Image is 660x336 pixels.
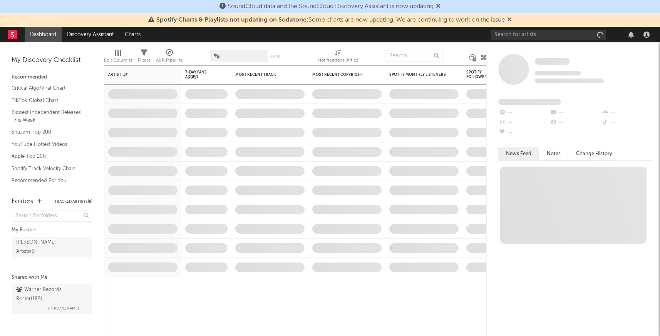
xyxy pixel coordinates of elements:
span: Dismiss [436,3,441,10]
div: Most Recent Copyright [312,72,370,77]
div: Notifications (Artist) [318,56,358,65]
span: Spotify Charts & Playlists not updating on Sodatone [156,17,307,23]
input: Search... [385,50,443,62]
a: Charts [119,27,146,42]
button: News Feed [498,147,539,160]
div: -- [549,108,601,118]
div: [PERSON_NAME] Artists ( 5 ) [16,238,70,256]
a: Some Artist [535,58,570,65]
div: Edit Columns [104,56,132,65]
div: Spotify Followers [466,70,493,79]
input: Search for artists [491,30,606,40]
div: Notifications (Artist) [318,46,358,69]
a: Spotify Track Velocity Chart [12,164,85,173]
span: 0 fans last week [535,79,604,83]
span: : Some charts are now updating. We are continuing to work on the issue [156,17,505,23]
a: Discovery Assistant [62,27,119,42]
button: Tracked Artists(8) [54,200,92,204]
a: Critical Algo/Viral Chart [12,84,85,92]
div: My Folders [12,226,92,235]
div: Edit Columns [104,46,132,69]
a: Warner Records Roster(189)[PERSON_NAME] [12,284,92,314]
a: Biggest Independent Releases This Week [12,108,85,124]
div: Artist [108,72,166,77]
div: Filters [138,46,150,69]
span: 7-Day Fans Added [185,70,216,79]
div: My Discovery Checklist [12,56,92,65]
div: -- [498,108,549,118]
div: -- [498,128,549,138]
div: Most Recent Track [235,72,293,77]
div: -- [549,118,601,128]
div: -- [498,118,549,128]
span: Fans Added by Platform [498,99,561,105]
button: Save [270,55,280,59]
div: Recommended [12,73,92,82]
div: -- [601,108,652,118]
div: A&R Pipeline [156,46,183,69]
div: Warner Records Roster ( 189 ) [16,285,86,304]
a: Shazam Top 200 [12,128,85,136]
span: Dismiss [507,17,512,23]
div: Spotify Monthly Listeners [389,72,447,77]
button: Notes [539,147,568,160]
div: Filters [138,56,150,65]
span: SoundCloud data and the SoundCloud Discovery Assistant is now updating [228,3,434,10]
a: Recommended For You [12,176,85,185]
a: [PERSON_NAME] Artists(5) [12,237,92,257]
a: Apple Top 200 [12,152,85,160]
div: -- [601,118,652,128]
div: A&R Pipeline [156,56,183,65]
button: Change History [568,147,620,160]
span: [PERSON_NAME] [48,304,79,313]
input: Search for folders... [12,211,92,222]
div: Shared with Me [12,273,92,282]
a: Dashboard [25,27,62,42]
span: Tracking Since: [DATE] [535,71,581,75]
a: YouTube Hottest Videos [12,140,85,149]
a: TikTok Global Chart [12,96,85,105]
div: Folders [12,197,34,206]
